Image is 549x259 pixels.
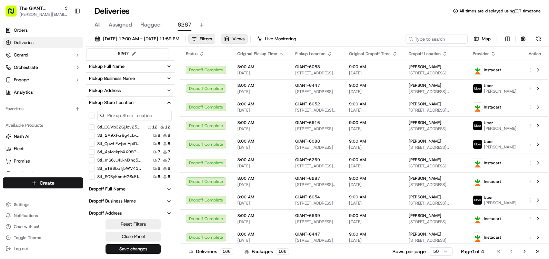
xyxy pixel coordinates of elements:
div: Page 1 of 4 [461,248,484,255]
span: 9:00 AM [349,64,398,70]
span: 7 [158,157,160,163]
span: [DATE] [349,126,398,132]
span: Uber [484,83,493,89]
span: [PERSON_NAME] [409,176,441,181]
span: 8:00 AM [237,176,284,181]
span: [DATE] [237,70,284,76]
a: Promise [6,158,80,164]
a: Product Catalog [6,170,80,177]
span: 8 [158,141,160,146]
input: Type to search [406,34,468,44]
a: Nash AI [6,133,80,139]
img: profile_instacart_ahold_partner.png [473,233,482,242]
button: Nash AI [3,131,83,142]
button: Fleet [3,143,83,154]
button: Reset Filters [106,219,161,229]
span: [PERSON_NAME] [409,138,441,144]
span: 8:00 AM [237,64,284,70]
span: Uber [484,195,493,200]
div: We're available if you need us! [23,73,87,78]
div: 📗 [7,101,12,106]
div: Packages [244,248,289,255]
span: [DATE] [349,163,398,169]
div: Pickup Full Name [89,63,124,70]
label: stl_4aMckpbXX9SGMNVpnASxqd [97,149,141,155]
button: Refresh [534,34,543,44]
span: 8 [168,141,170,146]
button: Live Monitoring [253,34,299,44]
span: [DATE] [349,145,398,150]
span: [STREET_ADDRESS][PERSON_NAME] [295,107,338,113]
span: [STREET_ADDRESS] [409,182,462,187]
span: Control [14,52,28,58]
span: [DATE] [237,163,284,169]
img: profile_instacart_ahold_partner.png [473,158,482,167]
button: Start new chat [117,68,126,76]
span: Engage [14,77,29,83]
span: [DATE] [237,107,284,113]
span: 6 [158,174,160,179]
span: Settings [14,202,29,207]
label: stl_2A9XFxr8g4cLvGGF6yYG2j [97,133,141,138]
span: Views [232,36,244,42]
button: Orchestrate [3,62,83,73]
span: GIANT-6516 [295,120,320,125]
span: 8:00 AM [237,157,284,163]
div: Dropoff Business Name [89,198,136,204]
span: GIANT-6447 [295,231,320,237]
span: 7 [168,157,170,163]
a: Powered byPylon [49,116,83,122]
span: 9:00 AM [349,231,398,237]
input: Got a question? Start typing here... [18,44,124,52]
h1: Deliveries [94,6,130,17]
span: [STREET_ADDRESS] [409,163,462,169]
p: Rows per page [392,248,426,255]
span: Deliveries [14,40,33,46]
button: Create [3,177,83,188]
span: Pickup Location [295,51,326,56]
span: Chat with us! [14,224,39,229]
button: Engage [3,74,83,85]
span: 9:00 AM [349,138,398,144]
span: [PERSON_NAME] [409,101,441,107]
button: Control [3,50,83,61]
span: Fleet [14,146,24,152]
button: Pickup Business Name [86,73,174,84]
span: GIANT-6088 [295,138,320,144]
span: [STREET_ADDRESS][PERSON_NAME] [409,89,462,94]
span: [STREET_ADDRESS][PERSON_NAME] [295,182,338,187]
span: [STREET_ADDRESS] [409,238,462,243]
p: Welcome 👋 [7,28,126,39]
span: [DATE] [237,89,284,94]
span: [PERSON_NAME][EMAIL_ADDRESS][PERSON_NAME][DOMAIN_NAME] [19,12,69,17]
button: [DATE] 12:00 AM - [DATE] 11:59 PM [92,34,182,44]
div: Pickup Address [89,87,121,94]
span: 9:00 AM [349,194,398,200]
span: Map [482,36,491,42]
span: Original Pickup Time [237,51,277,56]
a: Analytics [3,87,83,98]
span: 8 [158,133,160,138]
button: Notifications [3,211,83,220]
span: [PERSON_NAME] [484,126,517,131]
span: [DATE] [237,219,284,225]
a: 💻API Documentation [56,97,113,110]
img: 1736555255976-a54dd68f-1ca7-489b-9aae-adbdc363a1c4 [7,66,19,78]
span: [STREET_ADDRESS][PERSON_NAME] [409,107,462,113]
button: The GIANT Company[PERSON_NAME][EMAIL_ADDRESS][PERSON_NAME][DOMAIN_NAME] [3,3,71,19]
span: [STREET_ADDRESS][PERSON_NAME][PERSON_NAME] [295,163,338,169]
span: GIANT-6287 [295,176,320,181]
span: Assigned [109,21,132,29]
span: Promise [14,158,30,164]
div: Pickup Business Name [89,75,135,82]
span: Live Monitoring [265,36,296,42]
span: [DATE] [349,107,398,113]
button: Dropoff Address [86,207,174,219]
button: Dropoff Full Name [86,183,174,195]
span: 12 [152,124,158,130]
a: 📗Knowledge Base [4,97,56,110]
span: Flagged [140,21,161,29]
span: [PERSON_NAME] [409,213,441,218]
span: Pylon [69,117,83,122]
div: Deliveries [189,248,233,255]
